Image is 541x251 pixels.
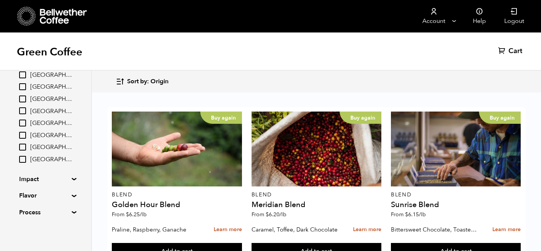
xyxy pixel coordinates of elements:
[112,201,242,209] h4: Golden Hour Blend
[252,112,382,186] a: Buy again
[112,224,200,235] p: Praline, Raspberry, Ganache
[19,83,26,90] input: [GEOGRAPHIC_DATA]
[200,112,242,124] p: Buy again
[252,201,382,209] h4: Meridian Blend
[479,112,521,124] p: Buy again
[391,112,521,186] a: Buy again
[30,131,72,140] span: [GEOGRAPHIC_DATA]
[112,192,242,198] p: Blend
[353,222,381,238] a: Learn more
[17,45,82,59] h1: Green Coffee
[492,222,521,238] a: Learn more
[126,211,129,218] span: $
[391,201,521,209] h4: Sunrise Blend
[30,155,72,164] span: [GEOGRAPHIC_DATA]
[391,224,479,235] p: Bittersweet Chocolate, Toasted Marshmallow, Candied Orange, Praline
[19,107,26,114] input: [GEOGRAPHIC_DATA]
[391,192,521,198] p: Blend
[140,211,147,218] span: /lb
[508,47,522,56] span: Cart
[19,144,26,151] input: [GEOGRAPHIC_DATA]
[30,83,72,91] span: [GEOGRAPHIC_DATA]
[19,132,26,139] input: [GEOGRAPHIC_DATA]
[30,107,72,116] span: [GEOGRAPHIC_DATA]
[279,211,286,218] span: /lb
[19,175,72,184] summary: Impact
[252,224,340,235] p: Caramel, Toffee, Dark Chocolate
[127,78,168,86] span: Sort by: Origin
[112,112,242,186] a: Buy again
[19,208,72,217] summary: Process
[498,47,524,56] a: Cart
[30,119,72,128] span: [GEOGRAPHIC_DATA]
[252,192,382,198] p: Blend
[419,211,426,218] span: /lb
[19,120,26,126] input: [GEOGRAPHIC_DATA]
[19,96,26,102] input: [GEOGRAPHIC_DATA]
[19,156,26,163] input: [GEOGRAPHIC_DATA]
[30,143,72,152] span: [GEOGRAPHIC_DATA]
[19,71,26,78] input: [GEOGRAPHIC_DATA]
[214,222,242,238] a: Learn more
[252,211,286,218] span: From
[126,211,147,218] bdi: 6.25
[266,211,286,218] bdi: 6.20
[405,211,408,218] span: $
[266,211,269,218] span: $
[391,211,426,218] span: From
[112,211,147,218] span: From
[19,191,72,200] summary: Flavor
[30,95,72,104] span: [GEOGRAPHIC_DATA]
[30,71,72,79] span: [GEOGRAPHIC_DATA]
[340,112,381,124] p: Buy again
[116,73,168,91] button: Sort by: Origin
[405,211,426,218] bdi: 6.15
